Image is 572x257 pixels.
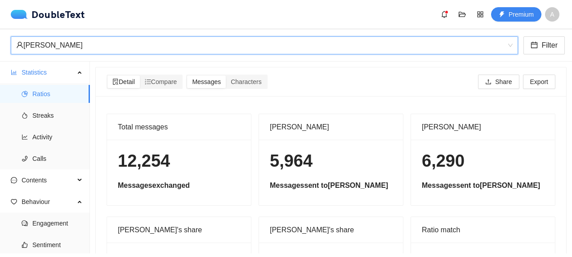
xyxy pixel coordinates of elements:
span: A [550,7,554,22]
span: Compare [145,78,177,85]
div: [PERSON_NAME] [16,37,505,54]
span: Characters [231,78,261,85]
span: Contents [22,171,75,189]
span: like [22,242,28,248]
h1: 6,290 [422,151,544,172]
span: Premium [509,9,534,19]
button: Export [523,75,555,89]
div: [PERSON_NAME] [422,114,544,140]
img: logo [11,10,31,19]
a: logoDoubleText [11,10,85,19]
span: Share [495,77,512,87]
h1: 5,964 [270,151,392,172]
span: Filter [541,40,558,51]
span: upload [485,79,492,86]
span: Engagement [32,214,83,232]
button: uploadShare [478,75,519,89]
span: phone [22,155,28,162]
span: bell [438,11,451,18]
span: message [11,177,17,183]
div: Total messages [118,114,240,140]
h5: Messages exchanged [118,180,240,191]
span: bar-chart [11,69,17,75]
button: thunderboltPremium [491,7,541,22]
span: calendar [531,41,538,50]
div: [PERSON_NAME] [270,114,392,140]
span: Behaviour [22,193,75,211]
span: file-search [112,79,119,85]
span: ordered-list [145,79,151,85]
span: Export [530,77,548,87]
span: comment [22,220,28,226]
span: user [16,41,23,49]
button: calendarFilter [523,36,565,54]
span: Ratios [32,85,83,103]
div: [PERSON_NAME]'s share [118,217,240,243]
h5: Messages sent to [PERSON_NAME] [270,180,392,191]
div: Ratio match [422,217,544,243]
span: Streaks [32,106,83,124]
h5: Messages sent to [PERSON_NAME] [422,180,544,191]
div: [PERSON_NAME]'s share [270,217,392,243]
div: DoubleText [11,10,85,19]
span: Sentiment [32,236,83,254]
span: fire [22,112,28,119]
span: Calls [32,150,83,168]
button: folder-open [455,7,469,22]
span: Detail [112,78,135,85]
span: line-chart [22,134,28,140]
span: heart [11,199,17,205]
h1: 12,254 [118,151,240,172]
span: thunderbolt [499,11,505,18]
span: Messages [192,78,221,85]
span: pie-chart [22,91,28,97]
span: Pratiksha [16,37,513,54]
span: Activity [32,128,83,146]
button: bell [437,7,451,22]
span: appstore [474,11,487,18]
button: appstore [473,7,487,22]
span: Statistics [22,63,75,81]
span: folder-open [456,11,469,18]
